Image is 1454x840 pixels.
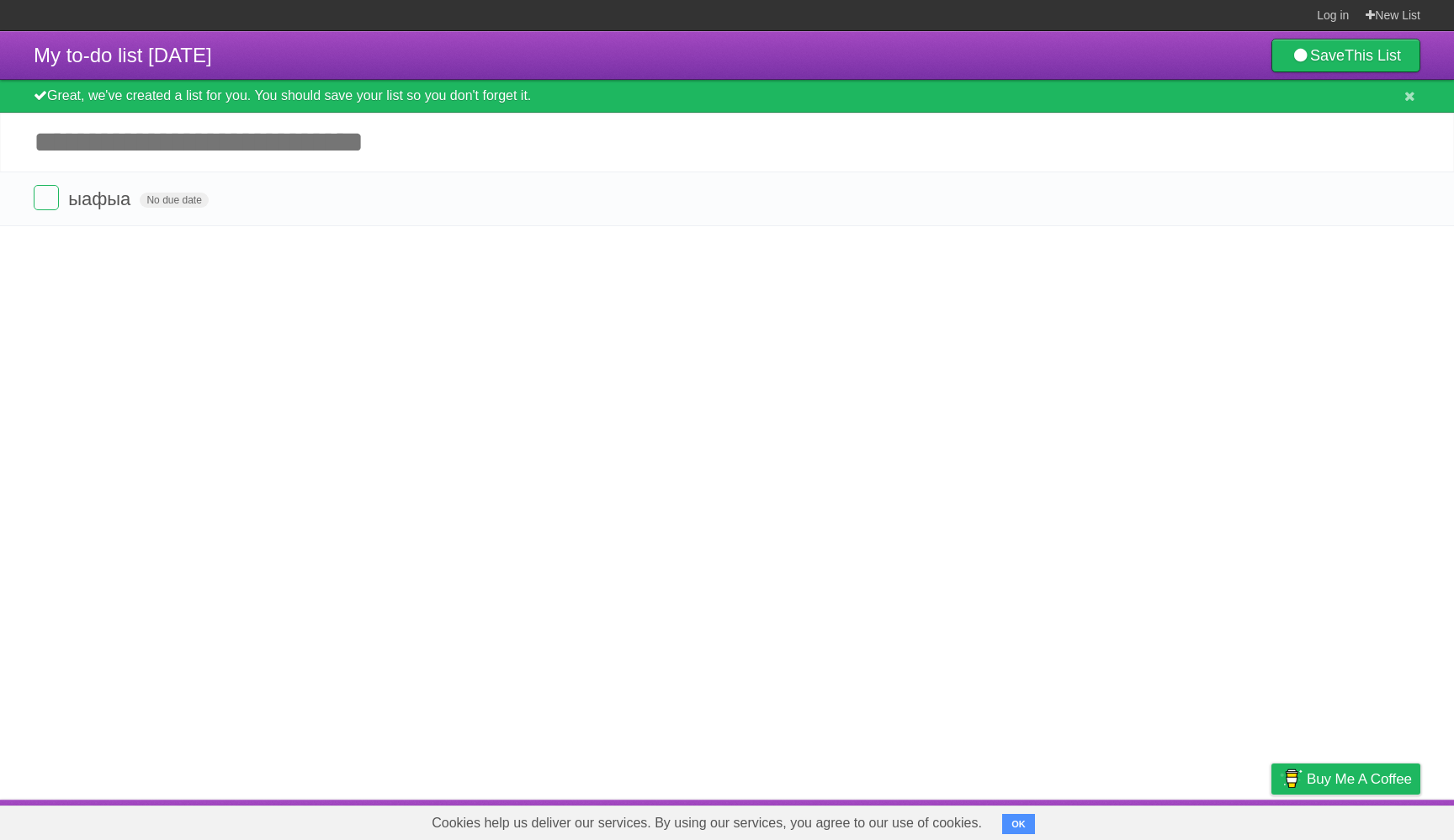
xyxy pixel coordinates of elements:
[1307,764,1412,794] span: Buy me a coffee
[1280,764,1303,793] img: Buy me a coffee
[34,185,59,210] label: Done
[415,806,999,840] span: Cookies help us deliver our services. By using our services, you agree to our use of cookies.
[1271,39,1420,72] a: SaveThis List
[1271,763,1420,795] a: Buy me a coffee
[1192,804,1229,836] a: Terms
[1048,804,1083,836] a: About
[1002,814,1035,834] button: OK
[1314,804,1420,836] a: Suggest a feature
[68,188,135,209] span: ыафыа
[1345,47,1401,64] b: This List
[140,193,208,208] span: No due date
[1103,804,1171,836] a: Developers
[1250,804,1293,836] a: Privacy
[34,44,212,66] span: My to-do list [DATE]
